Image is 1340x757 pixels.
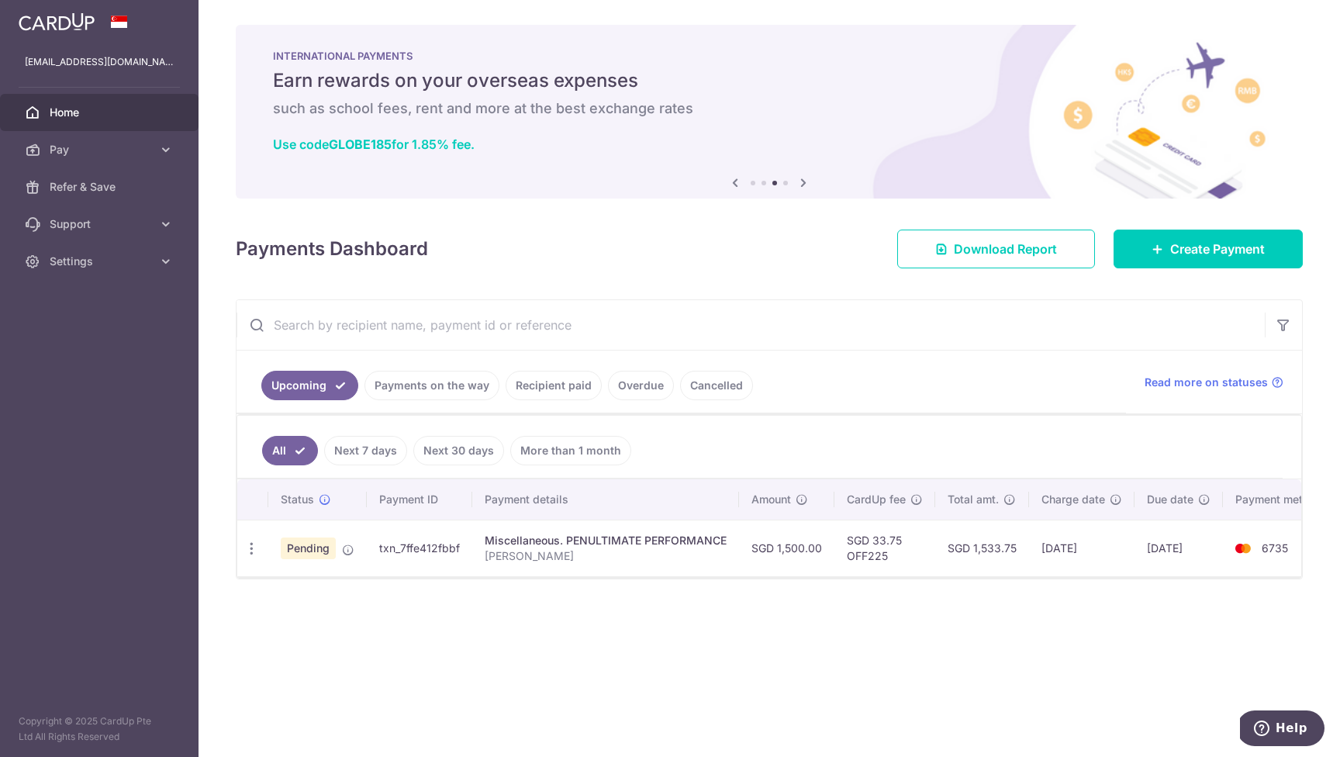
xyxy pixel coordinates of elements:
td: SGD 1,500.00 [739,520,834,576]
td: txn_7ffe412fbbf [367,520,472,576]
th: Payment details [472,479,739,520]
span: Pending [281,538,336,559]
a: Upcoming [261,371,358,400]
a: All [262,436,318,465]
a: Download Report [897,230,1095,268]
img: Bank Card [1228,539,1259,558]
img: CardUp [19,12,95,31]
a: Overdue [608,371,674,400]
td: [DATE] [1135,520,1223,576]
h6: such as school fees, rent and more at the best exchange rates [273,99,1266,118]
a: Read more on statuses [1145,375,1283,390]
span: Support [50,216,152,232]
a: Cancelled [680,371,753,400]
a: Recipient paid [506,371,602,400]
th: Payment ID [367,479,472,520]
span: Home [50,105,152,120]
p: [PERSON_NAME] [485,548,727,564]
h5: Earn rewards on your overseas expenses [273,68,1266,93]
span: Pay [50,142,152,157]
span: Settings [50,254,152,269]
a: Next 30 days [413,436,504,465]
iframe: Opens a widget where you can find more information [1240,710,1324,749]
span: 6735 [1262,541,1288,555]
td: [DATE] [1029,520,1135,576]
img: International Payment Banner [236,25,1303,199]
span: Amount [751,492,791,507]
span: Status [281,492,314,507]
a: More than 1 month [510,436,631,465]
span: Create Payment [1170,240,1265,258]
span: Download Report [954,240,1057,258]
span: Refer & Save [50,179,152,195]
span: Due date [1147,492,1193,507]
p: [EMAIL_ADDRESS][DOMAIN_NAME] [25,54,174,70]
div: Miscellaneous. PENULTIMATE PERFORMANCE [485,533,727,548]
p: INTERNATIONAL PAYMENTS [273,50,1266,62]
td: SGD 1,533.75 [935,520,1029,576]
a: Create Payment [1114,230,1303,268]
td: SGD 33.75 OFF225 [834,520,935,576]
h4: Payments Dashboard [236,235,428,263]
a: Next 7 days [324,436,407,465]
span: Read more on statuses [1145,375,1268,390]
a: Payments on the way [364,371,499,400]
a: Use codeGLOBE185for 1.85% fee. [273,137,475,152]
span: Total amt. [948,492,999,507]
input: Search by recipient name, payment id or reference [237,300,1265,350]
span: CardUp fee [847,492,906,507]
b: GLOBE185 [329,137,392,152]
span: Charge date [1041,492,1105,507]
